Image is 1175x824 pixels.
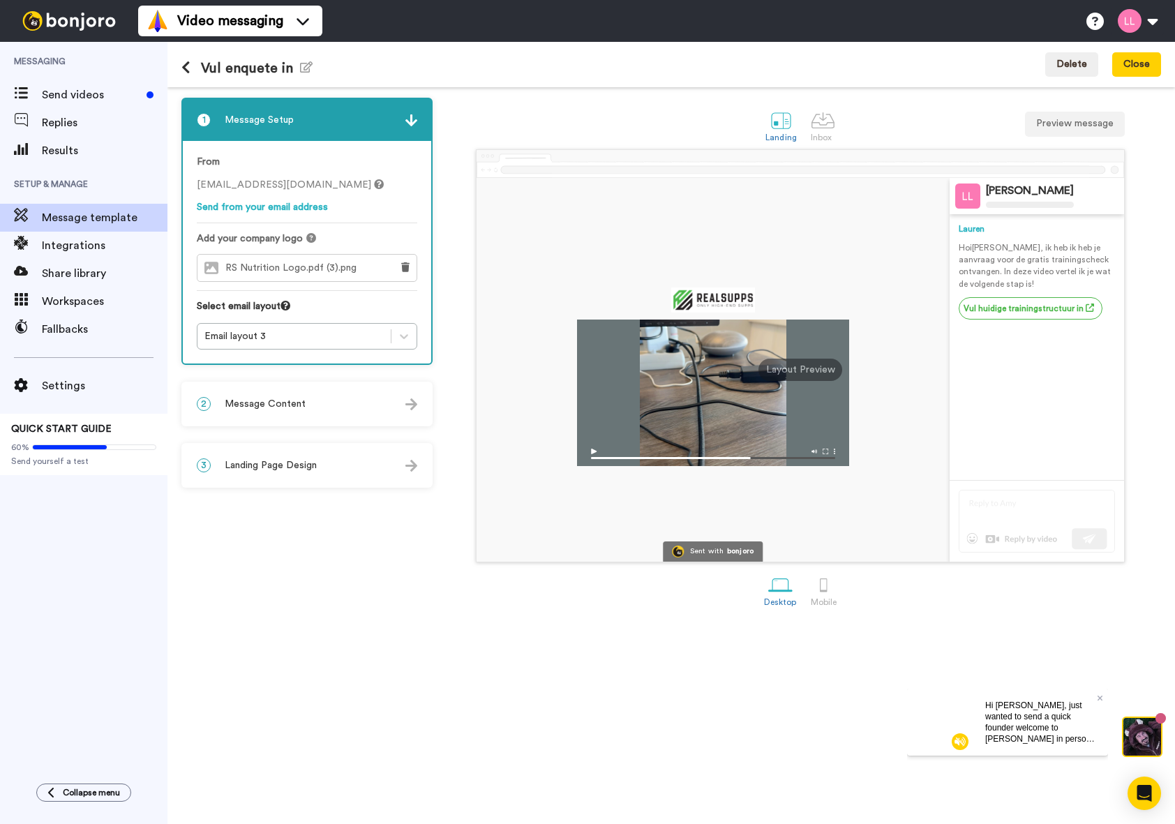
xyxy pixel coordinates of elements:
[45,45,61,61] img: mute-white.svg
[405,398,417,410] img: arrow.svg
[758,101,804,149] a: Landing
[764,597,797,607] div: Desktop
[811,133,835,142] div: Inbox
[204,329,384,343] div: Email layout 3
[17,11,121,31] img: bj-logo-header-white.svg
[177,11,283,31] span: Video messaging
[959,223,1115,235] div: Lauren
[197,397,211,411] span: 2
[765,133,797,142] div: Landing
[78,12,188,111] span: Hi [PERSON_NAME], just wanted to send a quick founder welcome to [PERSON_NAME] in person from my ...
[197,202,328,212] a: Send from your email address
[42,114,167,131] span: Replies
[955,183,980,209] img: Profile Image
[1,3,39,40] img: c638375f-eacb-431c-9714-bd8d08f708a7-1584310529.jpg
[959,490,1115,553] img: reply-preview.svg
[804,101,842,149] a: Inbox
[671,287,755,313] img: 598fbb65-b17f-479b-ba09-3a711beeb8d1
[225,262,364,274] span: RS Nutrition Logo.pdf (3).png
[577,442,849,466] img: player-controls-full.svg
[1128,777,1161,810] div: Open Intercom Messenger
[11,456,156,467] span: Send yourself a test
[405,114,417,126] img: arrow.svg
[225,397,306,411] span: Message Content
[197,232,303,246] span: Add your company logo
[1025,112,1125,137] button: Preview message
[959,242,1115,290] p: Hoi [PERSON_NAME] , ik heb ik heb je aanvraag voor de gratis trainingscheck ontvangen. In deze vi...
[36,784,131,802] button: Collapse menu
[1045,52,1098,77] button: Delete
[11,424,112,434] span: QUICK START GUIDE
[727,548,754,555] div: bonjoro
[42,321,167,338] span: Fallbacks
[405,460,417,472] img: arrow.svg
[63,787,120,798] span: Collapse menu
[197,113,211,127] span: 1
[672,546,684,557] img: Bonjoro Logo
[197,180,384,190] span: [EMAIL_ADDRESS][DOMAIN_NAME]
[42,237,167,254] span: Integrations
[758,359,842,381] div: Layout Preview
[757,566,804,614] a: Desktop
[197,155,220,170] label: From
[181,443,433,488] div: 3Landing Page Design
[181,382,433,426] div: 2Message Content
[197,458,211,472] span: 3
[225,113,294,127] span: Message Setup
[690,548,724,555] div: Sent with
[811,597,837,607] div: Mobile
[181,60,313,76] h1: Vul enquete in
[42,265,167,282] span: Share library
[959,297,1102,320] a: Vul huidige trainingstructuur in
[1112,52,1161,77] button: Close
[986,184,1074,197] div: [PERSON_NAME]
[197,299,417,323] div: Select email layout
[225,458,317,472] span: Landing Page Design
[42,293,167,310] span: Workspaces
[147,10,169,32] img: vm-color.svg
[11,442,29,453] span: 60%
[42,87,141,103] span: Send videos
[42,377,167,394] span: Settings
[804,566,844,614] a: Mobile
[42,209,167,226] span: Message template
[42,142,167,159] span: Results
